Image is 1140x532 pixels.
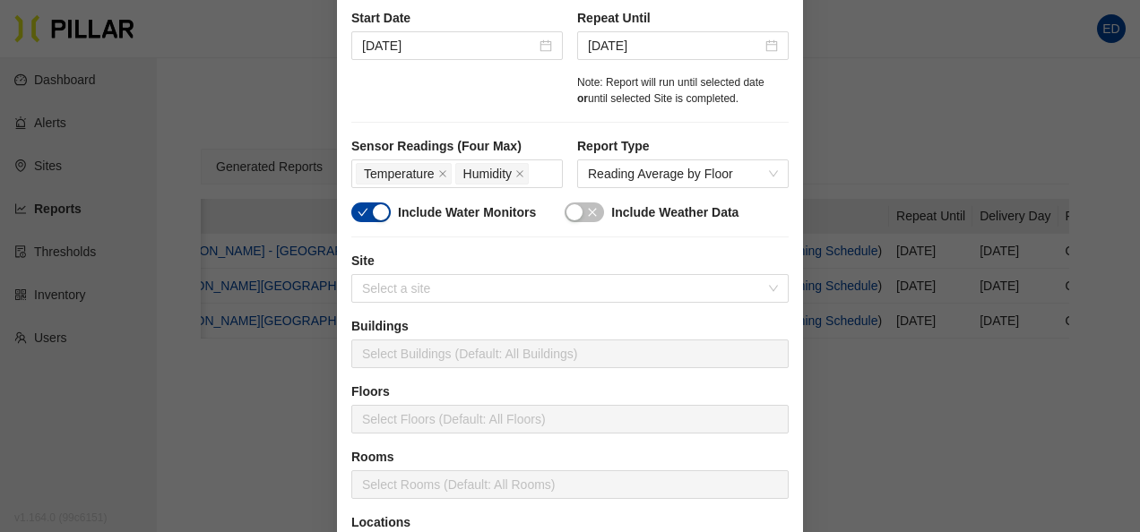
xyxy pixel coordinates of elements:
span: Temperature [364,164,435,184]
input: Aug 20, 2025 [362,36,536,56]
label: Floors [351,382,789,401]
label: Repeat Until [577,9,789,28]
span: check [358,207,368,218]
span: Humidity [463,164,512,184]
label: Buildings [351,317,789,336]
label: Locations [351,513,789,532]
label: Include Weather Data [611,203,738,222]
input: Feb 20, 2026 [588,36,762,56]
span: close [587,207,598,218]
label: Sensor Readings (Four Max) [351,137,563,156]
span: Reading Average by Floor [588,160,778,187]
div: Note: Report will run until selected date until selected Site is completed. [577,74,789,108]
label: Rooms [351,448,789,467]
label: Report Type [577,137,789,156]
span: close [515,169,524,180]
span: close [438,169,447,180]
label: Site [351,252,789,270]
span: or [577,92,588,105]
label: Start Date [351,9,563,28]
label: Include Water Monitors [398,203,536,222]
